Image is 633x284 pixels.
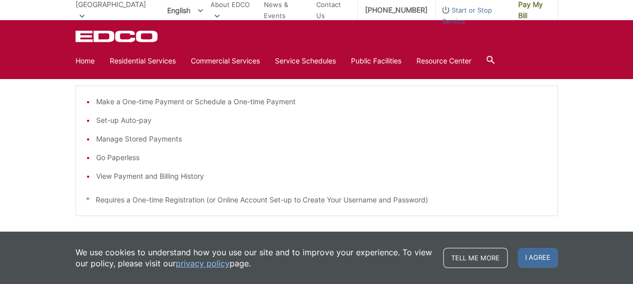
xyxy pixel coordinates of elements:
a: EDCD logo. Return to the homepage. [76,30,159,42]
li: View Payment and Billing History [96,171,547,182]
a: Public Facilities [351,55,401,66]
a: Residential Services [110,55,176,66]
p: We use cookies to understand how you use our site and to improve your experience. To view our pol... [76,247,433,269]
a: Service Schedules [275,55,336,66]
span: I agree [518,248,558,268]
a: Resource Center [416,55,471,66]
a: privacy policy [176,258,230,269]
a: Commercial Services [191,55,260,66]
a: Tell me more [443,248,508,268]
li: Make a One-time Payment or Schedule a One-time Payment [96,96,547,107]
p: * Requires a One-time Registration (or Online Account Set-up to Create Your Username and Password) [86,194,547,205]
span: English [160,2,210,19]
a: Home [76,55,95,66]
li: Go Paperless [96,152,547,163]
p: - OR - [148,231,557,245]
li: Set-up Auto-pay [96,115,547,126]
li: Manage Stored Payments [96,133,547,145]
